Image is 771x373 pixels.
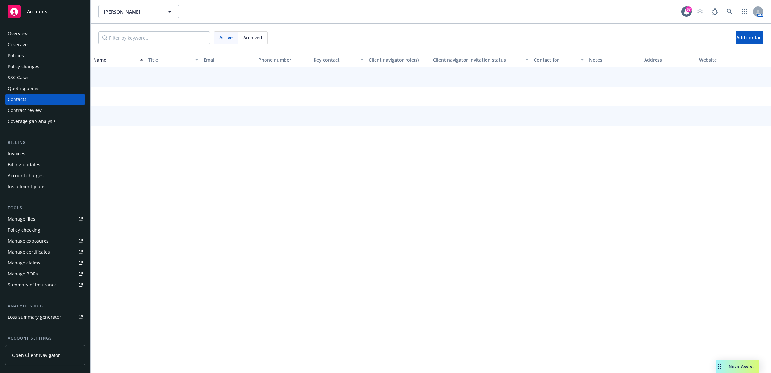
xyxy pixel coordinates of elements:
[5,181,85,192] a: Installment plans
[696,52,752,67] button: Website
[243,34,262,41] span: Archived
[8,171,44,181] div: Account charges
[736,35,763,41] span: Add contact
[716,360,759,373] button: Nova Assist
[729,364,754,369] span: Nova Assist
[534,57,577,63] div: Contact for
[366,52,430,67] button: Client navigator role(s)
[5,236,85,246] a: Manage exposures
[430,52,531,67] button: Client navigator invitation status
[586,52,642,67] button: Notes
[27,9,47,14] span: Accounts
[8,116,56,127] div: Coverage gap analysis
[5,171,85,181] a: Account charges
[5,140,85,146] div: Billing
[8,236,49,246] div: Manage exposures
[256,52,311,67] button: Phone number
[8,258,40,268] div: Manage claims
[723,5,736,18] a: Search
[5,50,85,61] a: Policies
[5,303,85,309] div: Analytics hub
[204,57,254,63] div: Email
[5,214,85,224] a: Manage files
[5,72,85,83] a: SSC Cases
[5,335,85,342] div: Account settings
[5,3,85,21] a: Accounts
[314,57,356,63] div: Key contact
[148,57,191,63] div: Title
[5,149,85,159] a: Invoices
[8,312,61,322] div: Loss summary generator
[644,57,694,63] div: Address
[5,160,85,170] a: Billing updates
[8,149,25,159] div: Invoices
[8,225,40,235] div: Policy checking
[8,280,57,290] div: Summary of insurance
[5,269,85,279] a: Manage BORs
[738,5,751,18] a: Switch app
[8,39,28,50] div: Coverage
[369,57,428,63] div: Client navigator role(s)
[736,31,763,44] button: Add contact
[8,269,38,279] div: Manage BORs
[5,280,85,290] a: Summary of insurance
[433,57,522,63] div: Client navigator invitation status
[8,181,45,192] div: Installment plans
[104,8,160,15] span: [PERSON_NAME]
[8,83,38,94] div: Quoting plans
[5,94,85,105] a: Contacts
[716,360,724,373] div: Drag to move
[699,57,749,63] div: Website
[91,52,146,67] button: Name
[5,116,85,127] a: Coverage gap analysis
[5,83,85,94] a: Quoting plans
[5,39,85,50] a: Coverage
[531,52,586,67] button: Contact for
[8,247,50,257] div: Manage certificates
[5,28,85,39] a: Overview
[5,105,85,116] a: Contract review
[8,160,40,170] div: Billing updates
[686,6,692,12] div: 67
[8,50,24,61] div: Policies
[8,61,39,72] div: Policy changes
[5,205,85,211] div: Tools
[5,61,85,72] a: Policy changes
[93,57,136,63] div: Name
[5,312,85,322] a: Loss summary generator
[219,34,233,41] span: Active
[642,52,697,67] button: Address
[201,52,256,67] button: Email
[8,214,35,224] div: Manage files
[5,225,85,235] a: Policy checking
[258,57,308,63] div: Phone number
[8,28,28,39] div: Overview
[98,5,179,18] button: [PERSON_NAME]
[311,52,366,67] button: Key contact
[589,57,639,63] div: Notes
[12,352,60,358] span: Open Client Navigator
[694,5,706,18] a: Start snowing
[8,105,42,116] div: Contract review
[98,31,210,44] input: Filter by keyword...
[5,258,85,268] a: Manage claims
[146,52,201,67] button: Title
[5,247,85,257] a: Manage certificates
[8,94,26,105] div: Contacts
[708,5,721,18] a: Report a Bug
[8,72,30,83] div: SSC Cases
